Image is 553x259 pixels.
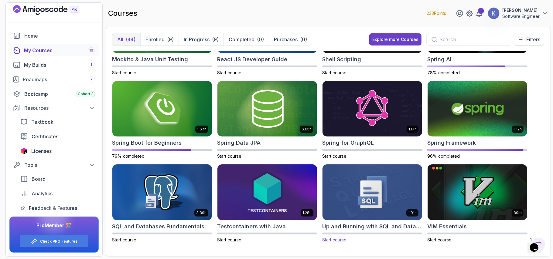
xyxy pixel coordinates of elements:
[427,139,476,147] h2: Spring Framework
[112,153,145,159] span: 79% completed
[428,164,527,220] img: VIM Essentials card
[91,62,92,67] span: 1
[17,173,99,185] a: board
[476,10,483,17] a: 1
[9,103,99,113] button: Resources
[108,8,137,18] h2: courses
[196,210,207,215] p: 3.39h
[112,139,182,147] h2: Spring Boot for Beginners
[90,48,94,53] span: 10
[29,204,77,212] span: Feedback & Features
[32,133,58,140] span: Certificates
[427,81,527,160] a: Spring Framework card1.12hSpring Framework96% completed
[478,8,484,14] div: 1
[302,127,312,132] p: 6.65h
[212,36,219,43] div: (9)
[140,33,179,45] button: Enrolled(9)
[514,127,522,132] p: 1.12h
[24,161,95,169] div: Tools
[217,222,286,231] h2: Testcontainers with Java
[217,70,241,75] span: Start course
[24,90,95,98] div: Bootcamp
[32,175,46,183] span: Board
[112,70,136,75] span: Start course
[112,237,136,242] span: Start course
[428,81,527,137] img: Spring Framework card
[514,210,522,215] p: 39m
[302,210,312,215] p: 1.28h
[408,210,417,215] p: 1.91h
[9,44,99,56] a: courses
[112,81,212,137] img: Spring Boot for Beginners card
[179,33,224,45] button: In Progress(9)
[40,239,77,244] a: Check PRO Features
[145,36,165,43] p: Enrolled
[126,36,135,43] div: (44)
[17,116,99,128] a: textbook
[488,7,548,19] button: user profile image[PERSON_NAME]Software Engineer
[9,73,99,86] a: roadmaps
[112,81,212,160] a: Spring Boot for Beginners card1.67hSpring Boot for Beginners79% completed
[23,76,95,83] div: Roadmaps
[31,147,52,155] span: Licenses
[9,59,99,71] a: builds
[257,36,264,43] div: (0)
[322,237,346,242] span: Start course
[502,13,540,19] p: Software Engineer
[427,153,460,159] span: 96% completed
[167,36,174,43] div: (9)
[527,235,547,253] iframe: chat widget
[217,55,287,64] h2: React JS Developer Guide
[17,202,99,214] a: feedback
[427,237,452,242] span: Start course
[427,55,452,64] h2: Spring AI
[217,139,261,147] h2: Spring Data JPA
[269,33,312,45] button: Purchases(0)
[19,235,89,247] button: Check PRO Features
[217,237,241,242] span: Start course
[90,77,93,82] span: 7
[224,33,269,45] button: Completed(0)
[322,222,422,231] h2: Up and Running with SQL and Databases
[323,81,422,137] img: Spring for GraphQL card
[320,163,425,222] img: Up and Running with SQL and Databases card
[300,36,307,43] div: (0)
[24,61,95,69] div: My Builds
[322,153,346,159] span: Start course
[372,36,418,42] div: Explore more Courses
[217,153,241,159] span: Start course
[369,33,422,45] button: Explore more Courses
[17,145,99,157] a: licenses
[112,222,204,231] h2: SQL and Databases Fundamentals
[514,33,544,46] button: Filters
[184,36,210,43] p: In Progress
[502,7,540,13] p: [PERSON_NAME]
[17,187,99,200] a: analytics
[17,130,99,143] a: certificates
[117,36,123,43] p: All
[197,127,207,132] p: 1.67h
[526,36,540,43] p: Filters
[9,88,99,100] a: bootcamp
[31,118,53,126] span: Textbook
[112,164,212,220] img: SQL and Databases Fundamentals card
[9,160,99,170] button: Tools
[32,190,53,197] span: Analytics
[24,104,95,112] div: Resources
[13,5,93,15] a: Landing page
[78,92,94,96] span: Cohort 3
[9,30,99,42] a: home
[322,139,374,147] h2: Spring for GraphQL
[322,70,346,75] span: Start course
[112,55,188,64] h2: Mockito & Java Unit Testing
[24,47,95,54] div: My Courses
[274,36,298,43] p: Purchases
[439,36,506,43] input: Search...
[229,36,254,43] p: Completed
[112,33,140,45] button: All(44)
[427,10,446,16] p: 233 Points
[488,8,500,19] img: user profile image
[217,81,317,137] img: Spring Data JPA card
